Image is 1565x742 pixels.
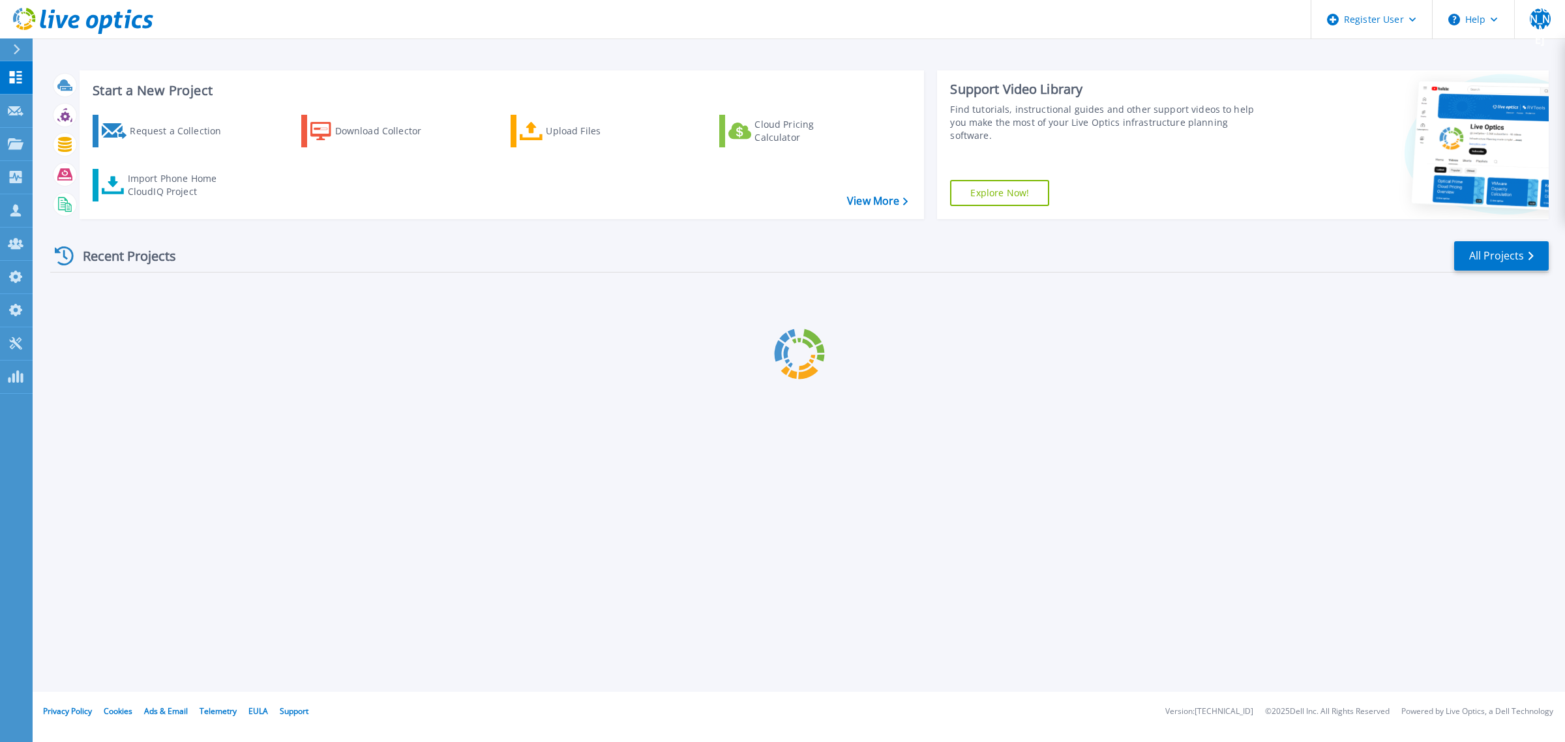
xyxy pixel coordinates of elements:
div: Upload Files [546,118,650,144]
a: Request a Collection [93,115,238,147]
a: Ads & Email [144,705,188,717]
a: Cookies [104,705,132,717]
a: Explore Now! [950,180,1049,206]
a: Privacy Policy [43,705,92,717]
a: Support [280,705,308,717]
a: All Projects [1454,241,1549,271]
li: Version: [TECHNICAL_ID] [1165,707,1253,716]
div: Support Video Library [950,81,1265,98]
div: Cloud Pricing Calculator [754,118,859,144]
a: Upload Files [511,115,656,147]
a: Cloud Pricing Calculator [719,115,865,147]
div: Recent Projects [50,240,194,272]
a: View More [847,195,908,207]
div: Import Phone Home CloudIQ Project [128,172,230,198]
div: Find tutorials, instructional guides and other support videos to help you make the most of your L... [950,103,1265,142]
a: Download Collector [301,115,447,147]
li: © 2025 Dell Inc. All Rights Reserved [1265,707,1390,716]
div: Download Collector [335,118,440,144]
li: Powered by Live Optics, a Dell Technology [1401,707,1553,716]
h3: Start a New Project [93,83,908,98]
a: Telemetry [200,705,237,717]
a: EULA [248,705,268,717]
div: Request a Collection [130,118,234,144]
